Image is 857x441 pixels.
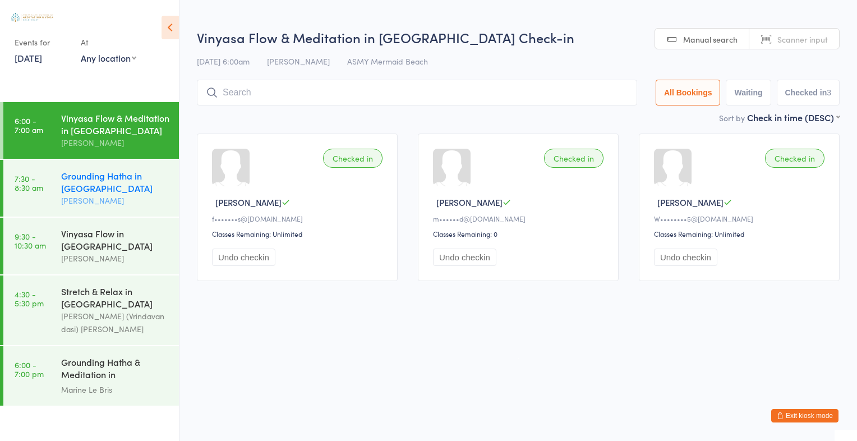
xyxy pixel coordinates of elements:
time: 4:30 - 5:30 pm [15,290,44,307]
button: Undo checkin [433,249,496,266]
div: 3 [827,88,831,97]
button: Checked in3 [777,80,840,105]
span: [PERSON_NAME] [215,196,282,208]
div: W••••••••5@[DOMAIN_NAME] [654,214,828,223]
div: Grounding Hatha in [GEOGRAPHIC_DATA] [61,169,169,194]
div: Checked in [544,149,603,168]
img: Australian School of Meditation & Yoga (Gold Coast) [11,13,53,22]
span: Manual search [683,34,738,45]
span: [PERSON_NAME] [436,196,503,208]
div: Any location [81,52,136,64]
div: At [81,33,136,52]
time: 6:00 - 7:00 pm [15,360,44,378]
a: 4:30 -5:30 pmStretch & Relax in [GEOGRAPHIC_DATA][PERSON_NAME] (Vrindavan dasi) [PERSON_NAME] [3,275,179,345]
div: [PERSON_NAME] [61,194,169,207]
div: Marine Le Bris [61,383,169,396]
span: [PERSON_NAME] [267,56,330,67]
div: [PERSON_NAME] [61,252,169,265]
div: Vinyasa Flow in [GEOGRAPHIC_DATA] [61,227,169,252]
time: 6:00 - 7:00 am [15,116,43,134]
div: Stretch & Relax in [GEOGRAPHIC_DATA] [61,285,169,310]
div: Checked in [323,149,383,168]
div: m••••••d@[DOMAIN_NAME] [433,214,607,223]
input: Search [197,80,637,105]
button: All Bookings [656,80,721,105]
a: 7:30 -8:30 amGrounding Hatha in [GEOGRAPHIC_DATA][PERSON_NAME] [3,160,179,217]
button: Waiting [726,80,771,105]
div: Events for [15,33,70,52]
div: f•••••••s@[DOMAIN_NAME] [212,214,386,223]
a: [DATE] [15,52,42,64]
h2: Vinyasa Flow & Meditation in [GEOGRAPHIC_DATA] Check-in [197,28,840,47]
div: Classes Remaining: 0 [433,229,607,238]
div: [PERSON_NAME] [61,136,169,149]
div: Classes Remaining: Unlimited [212,229,386,238]
a: 6:00 -7:00 pmGrounding Hatha & Meditation in [GEOGRAPHIC_DATA]Marine Le Bris [3,346,179,406]
div: Classes Remaining: Unlimited [654,229,828,238]
span: ASMY Mermaid Beach [347,56,428,67]
div: [PERSON_NAME] (Vrindavan dasi) [PERSON_NAME] [61,310,169,336]
div: Grounding Hatha & Meditation in [GEOGRAPHIC_DATA] [61,356,169,383]
a: 9:30 -10:30 amVinyasa Flow in [GEOGRAPHIC_DATA][PERSON_NAME] [3,218,179,274]
div: Checked in [765,149,824,168]
label: Sort by [719,112,745,123]
div: Check in time (DESC) [747,111,840,123]
span: Scanner input [777,34,828,45]
span: [PERSON_NAME] [657,196,724,208]
div: Vinyasa Flow & Meditation in [GEOGRAPHIC_DATA] [61,112,169,136]
button: Exit kiosk mode [771,409,838,422]
button: Undo checkin [212,249,275,266]
time: 9:30 - 10:30 am [15,232,46,250]
button: Undo checkin [654,249,717,266]
span: [DATE] 6:00am [197,56,250,67]
time: 7:30 - 8:30 am [15,174,43,192]
a: 6:00 -7:00 amVinyasa Flow & Meditation in [GEOGRAPHIC_DATA][PERSON_NAME] [3,102,179,159]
